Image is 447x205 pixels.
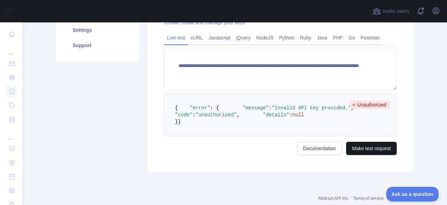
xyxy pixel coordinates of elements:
[297,142,342,155] a: Documentation
[192,112,195,118] span: :
[242,105,269,111] span: "message"
[178,119,181,125] span: }
[382,7,409,15] span: Invite users
[290,112,292,118] span: :
[233,32,253,43] a: jQuery
[175,112,192,118] span: "code"
[371,6,411,17] button: Invite users
[64,38,131,53] a: Support
[6,42,17,56] div: ...
[188,32,206,43] a: cURL
[386,187,440,202] iframe: Toggle Customer Support
[253,32,276,43] a: NodeJS
[64,22,131,38] a: Settings
[350,101,390,109] span: Unauthorized
[353,196,383,201] a: Terms of service
[6,127,17,141] div: ...
[190,105,210,111] span: "error"
[314,32,330,43] a: Java
[210,105,219,111] span: : {
[330,32,346,43] a: PHP
[276,32,297,43] a: Python
[269,105,272,111] span: :
[263,112,290,118] span: "details"
[236,112,239,118] span: ,
[272,105,351,111] span: "Invalid API key provided."
[318,196,349,201] a: Abstract API Inc.
[297,32,314,43] a: Ruby
[175,119,178,125] span: }
[164,32,188,43] a: Live test
[346,32,358,43] a: Go
[196,112,237,118] span: "unauthorized"
[164,20,245,25] a: Create, rotate and manage your keys
[358,32,383,43] a: Postman
[346,142,397,155] button: Make test request
[206,32,233,43] a: Javascript
[175,105,178,111] span: {
[292,112,304,118] span: null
